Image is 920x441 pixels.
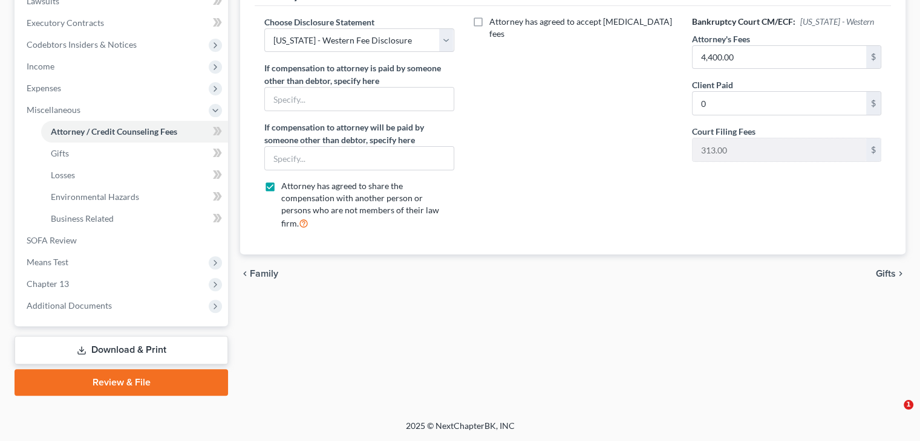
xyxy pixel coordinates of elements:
[693,138,866,161] input: 0.00
[693,46,866,69] input: 0.00
[51,170,75,180] span: Losses
[41,208,228,230] a: Business Related
[41,121,228,143] a: Attorney / Credit Counseling Fees
[264,121,454,146] label: If compensation to attorney will be paid by someone other than debtor, specify here
[265,147,453,170] input: Specify...
[692,125,755,138] label: Court Filing Fees
[27,18,104,28] span: Executory Contracts
[27,257,68,267] span: Means Test
[866,92,881,115] div: $
[692,79,733,91] label: Client Paid
[27,83,61,93] span: Expenses
[265,88,453,111] input: Specify...
[250,269,278,278] span: Family
[904,400,913,410] span: 1
[27,300,112,311] span: Additional Documents
[51,148,69,158] span: Gifts
[866,46,881,69] div: $
[692,16,881,28] h6: Bankruptcy Court CM/ECF:
[41,164,228,186] a: Losses
[879,400,908,429] iframe: Intercom live chat
[51,192,139,202] span: Environmental Hazards
[17,12,228,34] a: Executory Contracts
[876,269,896,278] span: Gifts
[17,230,228,251] a: SOFA Review
[15,369,228,396] a: Review & File
[51,126,177,137] span: Attorney / Credit Counseling Fees
[41,143,228,164] a: Gifts
[51,213,114,224] span: Business Related
[264,16,374,28] label: Choose Disclosure Statement
[281,181,439,228] span: Attorney has agreed to share the compensation with another person or persons who are not members ...
[866,138,881,161] div: $
[896,269,905,278] i: chevron_right
[27,105,80,115] span: Miscellaneous
[27,235,77,245] span: SOFA Review
[489,16,672,39] span: Attorney has agreed to accept [MEDICAL_DATA] fees
[27,61,54,71] span: Income
[15,336,228,364] a: Download & Print
[27,39,137,50] span: Codebtors Insiders & Notices
[876,269,905,278] button: Gifts chevron_right
[27,278,69,289] span: Chapter 13
[240,269,278,278] button: chevron_left Family
[693,92,866,115] input: 0.00
[264,62,454,87] label: If compensation to attorney is paid by someone other than debtor, specify here
[41,186,228,208] a: Environmental Hazards
[692,33,750,45] label: Attorney's Fees
[800,16,874,27] span: [US_STATE] - Western
[240,269,250,278] i: chevron_left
